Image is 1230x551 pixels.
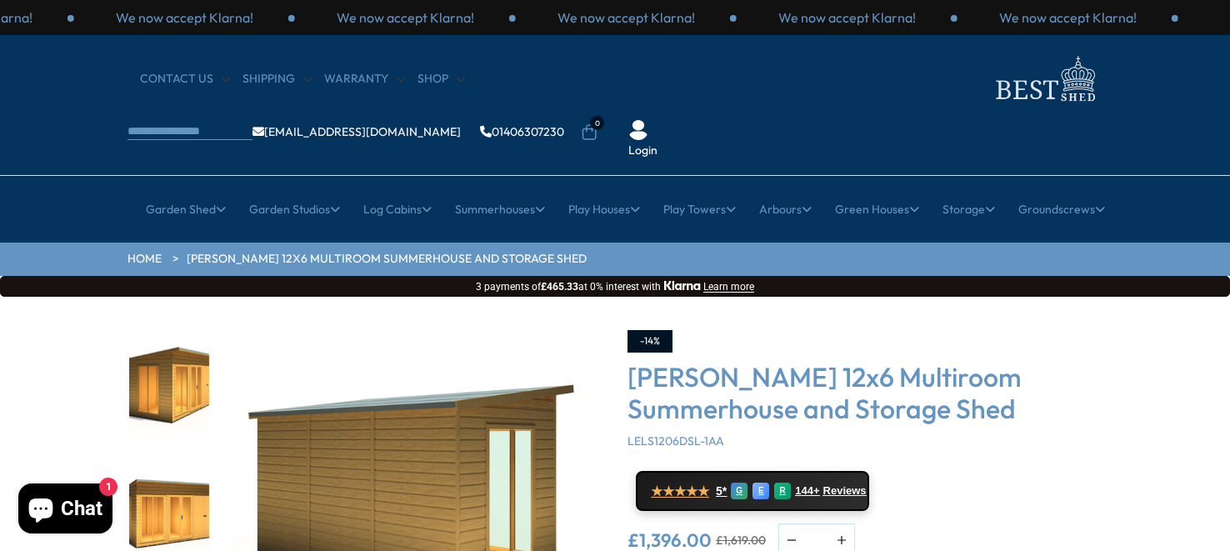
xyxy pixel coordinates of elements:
a: Log Cabins [363,188,432,230]
a: Garden Studios [249,188,340,230]
a: 01406307230 [480,126,564,138]
p: We now accept Klarna! [557,8,695,27]
img: User Icon [628,120,648,140]
span: Reviews [823,484,867,498]
p: We now accept Klarna! [337,8,474,27]
a: CONTACT US [140,71,230,88]
a: Arbours [759,188,812,230]
a: 0 [581,124,597,141]
span: ★★★★★ [651,483,709,499]
div: 1 / 3 [516,8,737,27]
inbox-online-store-chat: Shopify online store chat [13,483,117,538]
p: We now accept Klarna! [778,8,916,27]
span: 0 [590,116,604,130]
a: Shipping [242,71,312,88]
div: 2 / 3 [737,8,957,27]
p: We now accept Klarna! [999,8,1137,27]
a: Groundscrews [1018,188,1105,230]
a: Green Houses [835,188,919,230]
a: [PERSON_NAME] 12x6 Multiroom Summerhouse and Storage Shed [187,251,587,268]
div: 3 / 3 [957,8,1178,27]
div: 6 / 8 [127,330,211,444]
a: Play Towers [663,188,736,230]
ins: £1,396.00 [627,531,712,549]
span: 144+ [795,484,819,498]
div: 3 / 3 [295,8,516,27]
img: logo [986,52,1102,106]
div: -14% [627,330,672,353]
h3: [PERSON_NAME] 12x6 Multiroom Summerhouse and Storage Shed [627,361,1102,425]
a: Play Houses [568,188,640,230]
div: E [752,483,769,499]
p: We now accept Klarna! [116,8,253,27]
a: Shop [417,71,465,88]
a: ★★★★★ 5* G E R 144+ Reviews [636,471,869,511]
a: Storage [942,188,995,230]
a: Summerhouses [455,188,545,230]
a: Warranty [324,71,405,88]
del: £1,619.00 [716,534,766,546]
img: Lela12x6STORAGE060_ea4b97ff-5cf7-44eb-acbf-0a24039cfb47_200x200.jpg [129,332,209,443]
div: R [774,483,791,499]
a: [EMAIL_ADDRESS][DOMAIN_NAME] [252,126,461,138]
a: Garden Shed [146,188,226,230]
span: LELS1206DSL-1AA [627,433,724,448]
a: HOME [127,251,162,268]
a: Login [628,143,657,159]
div: G [731,483,747,499]
div: 2 / 3 [74,8,295,27]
